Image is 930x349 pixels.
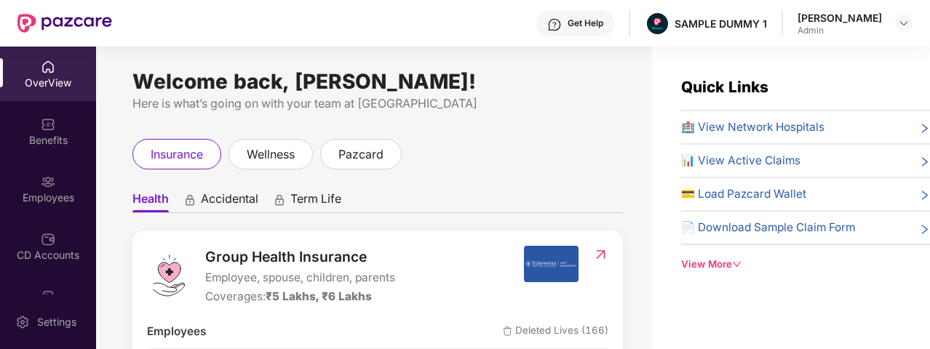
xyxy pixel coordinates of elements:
img: New Pazcare Logo [17,14,112,33]
span: Quick Links [681,78,768,96]
img: deleteIcon [503,326,512,336]
span: Term Life [290,191,341,212]
span: Group Health Insurance [205,246,395,268]
span: wellness [247,145,295,164]
div: Admin [798,25,882,36]
img: RedirectIcon [593,247,608,262]
div: View More [681,257,930,272]
span: Health [132,191,169,212]
img: svg+xml;base64,PHN2ZyBpZD0iVXBsb2FkX0xvZ3MiIGRhdGEtbmFtZT0iVXBsb2FkIExvZ3MiIHhtbG5zPSJodHRwOi8vd3... [41,289,55,304]
span: down [732,260,742,269]
span: Employees [147,323,206,340]
span: right [919,121,930,136]
div: Settings [33,315,81,329]
div: Here is what’s going on with your team at [GEOGRAPHIC_DATA] [132,95,623,113]
span: pazcard [338,145,383,164]
span: Deleted Lives (166) [503,323,608,340]
img: svg+xml;base64,PHN2ZyBpZD0iQ0RfQWNjb3VudHMiIGRhdGEtbmFtZT0iQ0QgQWNjb3VudHMiIHhtbG5zPSJodHRwOi8vd3... [41,232,55,246]
img: Pazcare_Alternative_logo-01-01.png [647,13,668,34]
span: right [919,155,930,169]
div: [PERSON_NAME] [798,11,882,25]
img: svg+xml;base64,PHN2ZyBpZD0iU2V0dGluZy0yMHgyMCIgeG1sbnM9Imh0dHA6Ly93d3cudzMub3JnLzIwMDAvc3ZnIiB3aW... [15,315,30,329]
img: svg+xml;base64,PHN2ZyBpZD0iQmVuZWZpdHMiIHhtbG5zPSJodHRwOi8vd3d3LnczLm9yZy8yMDAwL3N2ZyIgd2lkdGg9Ij... [41,117,55,132]
span: 📊 View Active Claims [681,152,800,169]
span: 📄 Download Sample Claim Form [681,219,855,236]
img: logo [147,254,191,297]
span: 🏥 View Network Hospitals [681,119,824,136]
span: Accidental [201,191,258,212]
span: Employee, spouse, children, parents [205,269,395,286]
span: insurance [151,145,203,164]
img: svg+xml;base64,PHN2ZyBpZD0iRW1wbG95ZWVzIiB4bWxucz0iaHR0cDovL3d3dy53My5vcmcvMjAwMC9zdmciIHdpZHRoPS... [41,174,55,189]
div: SAMPLE DUMMY 1 [675,17,767,31]
img: svg+xml;base64,PHN2ZyBpZD0iRHJvcGRvd24tMzJ4MzIiIHhtbG5zPSJodHRwOi8vd3d3LnczLm9yZy8yMDAwL3N2ZyIgd2... [898,17,910,29]
img: insurerIcon [524,246,579,282]
div: animation [273,193,286,206]
span: 💳 Load Pazcard Wallet [681,185,806,203]
div: Coverages: [205,288,395,305]
img: svg+xml;base64,PHN2ZyBpZD0iSG9tZSIgeG1sbnM9Imh0dHA6Ly93d3cudzMub3JnLzIwMDAvc3ZnIiB3aWR0aD0iMjAiIG... [41,60,55,74]
span: right [919,222,930,236]
span: ₹5 Lakhs, ₹6 Lakhs [266,289,372,303]
div: Welcome back, [PERSON_NAME]! [132,76,623,87]
img: svg+xml;base64,PHN2ZyBpZD0iSGVscC0zMngzMiIgeG1sbnM9Imh0dHA6Ly93d3cudzMub3JnLzIwMDAvc3ZnIiB3aWR0aD... [547,17,562,32]
div: animation [183,193,196,206]
div: Get Help [568,17,603,29]
span: right [919,188,930,203]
